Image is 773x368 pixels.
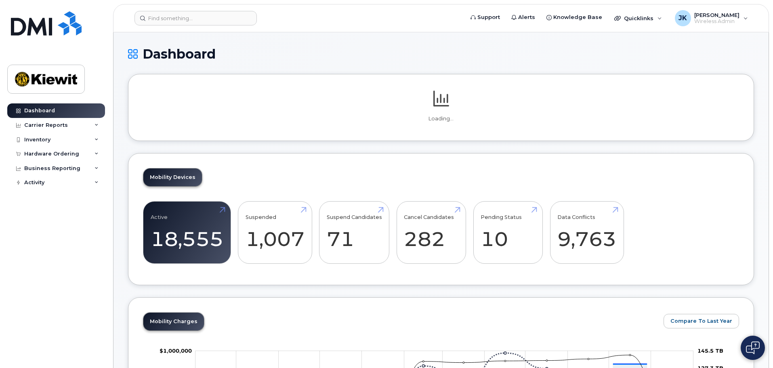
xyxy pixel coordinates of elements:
[143,168,202,186] a: Mobility Devices
[481,206,535,259] a: Pending Status 10
[697,347,723,354] tspan: 145.5 TB
[143,115,739,122] p: Loading...
[160,347,192,354] tspan: $1,000,000
[557,206,616,259] a: Data Conflicts 9,763
[246,206,305,259] a: Suspended 1,007
[670,317,732,325] span: Compare To Last Year
[746,341,760,354] img: Open chat
[151,206,223,259] a: Active 18,555
[128,47,754,61] h1: Dashboard
[143,313,204,330] a: Mobility Charges
[327,206,382,259] a: Suspend Candidates 71
[404,206,458,259] a: Cancel Candidates 282
[664,314,739,328] button: Compare To Last Year
[160,347,192,354] g: $0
